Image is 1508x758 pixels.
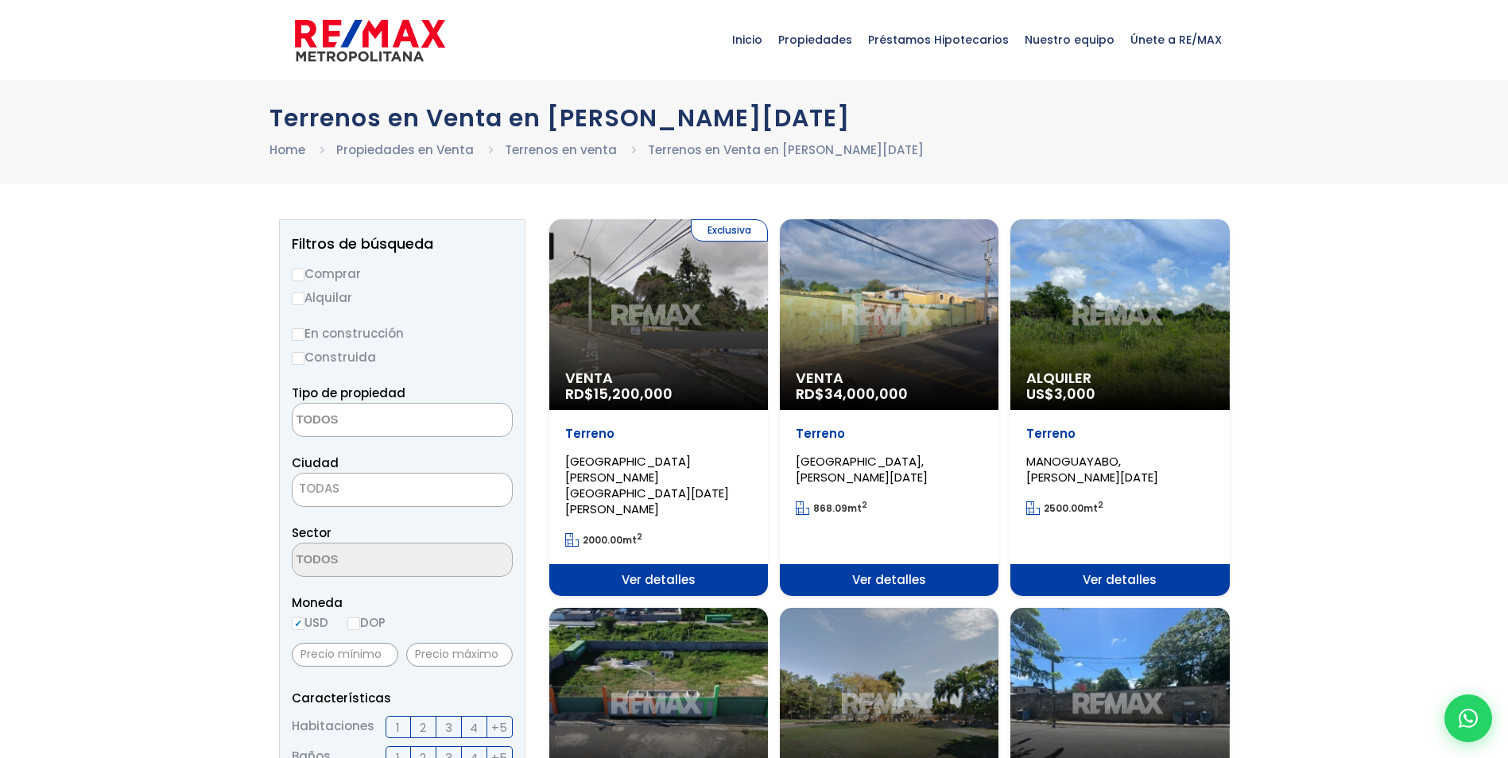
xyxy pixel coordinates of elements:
span: Venta [796,370,983,386]
span: Exclusiva [691,219,768,242]
h2: Filtros de búsqueda [292,236,513,252]
input: Alquilar [292,292,304,305]
label: DOP [347,613,386,632]
li: Terrenos en Venta en [PERSON_NAME][DATE] [648,140,924,160]
span: Venta [565,370,752,386]
span: Sector [292,524,331,541]
span: mt [1026,501,1103,515]
textarea: Search [293,543,447,578]
h1: Terrenos en Venta en [PERSON_NAME][DATE] [269,104,1239,132]
img: remax-metropolitana-logo [295,17,445,64]
span: Habitaciones [292,716,374,738]
span: RD$ [796,384,908,404]
a: Alquiler US$3,000 Terreno MANOGUAYABO, [PERSON_NAME][DATE] 2500.00mt2 Ver detalles [1010,219,1229,596]
span: Tipo de propiedad [292,385,405,401]
span: mt [565,533,642,547]
span: Nuestro equipo [1017,16,1122,64]
span: TODAS [299,480,339,497]
span: Préstamos Hipotecarios [860,16,1017,64]
span: Alquiler [1026,370,1213,386]
span: 3,000 [1054,384,1095,404]
span: mt [796,501,867,515]
span: Ver detalles [549,564,768,596]
span: 1 [396,717,400,737]
span: 3 [445,717,452,737]
p: Terreno [1026,426,1213,442]
span: [GEOGRAPHIC_DATA][PERSON_NAME][GEOGRAPHIC_DATA][DATE][PERSON_NAME] [565,453,729,517]
input: Comprar [292,269,304,281]
label: Alquilar [292,288,513,307]
label: Comprar [292,264,513,284]
label: Construida [292,347,513,367]
textarea: Search [293,404,447,438]
a: Propiedades en Venta [336,141,474,158]
span: MANOGUAYABO, [PERSON_NAME][DATE] [1026,453,1158,485]
span: TODAS [292,473,513,507]
input: Precio mínimo [292,643,398,667]
input: Construida [292,352,304,365]
input: USD [292,617,304,630]
sup: 2 [637,531,642,543]
span: RD$ [565,384,673,404]
sup: 2 [1098,499,1103,511]
span: US$ [1026,384,1095,404]
span: +5 [491,717,507,737]
span: Moneda [292,593,513,613]
span: 2500.00 [1044,501,1084,515]
a: Exclusiva Venta RD$15,200,000 Terreno [GEOGRAPHIC_DATA][PERSON_NAME][GEOGRAPHIC_DATA][DATE][PERSO... [549,219,768,596]
input: Precio máximo [406,643,513,667]
a: Venta RD$34,000,000 Terreno [GEOGRAPHIC_DATA], [PERSON_NAME][DATE] 868.09mt2 Ver detalles [780,219,998,596]
a: Terrenos en venta [505,141,617,158]
span: 2000.00 [583,533,622,547]
p: Terreno [565,426,752,442]
span: Inicio [724,16,770,64]
span: TODAS [293,478,512,500]
input: DOP [347,617,360,630]
a: Home [269,141,305,158]
sup: 2 [862,499,867,511]
span: Ciudad [292,454,339,471]
span: Ver detalles [1010,564,1229,596]
input: En construcción [292,328,304,341]
label: USD [292,613,328,632]
span: Ver detalles [780,564,998,596]
p: Características [292,688,513,708]
span: 34,000,000 [824,384,908,404]
span: [GEOGRAPHIC_DATA], [PERSON_NAME][DATE] [796,453,928,485]
span: Propiedades [770,16,860,64]
span: 2 [420,717,426,737]
label: En construcción [292,323,513,343]
span: 4 [470,717,478,737]
p: Terreno [796,426,983,442]
span: Únete a RE/MAX [1122,16,1230,64]
span: 868.09 [813,501,847,515]
span: 15,200,000 [594,384,673,404]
